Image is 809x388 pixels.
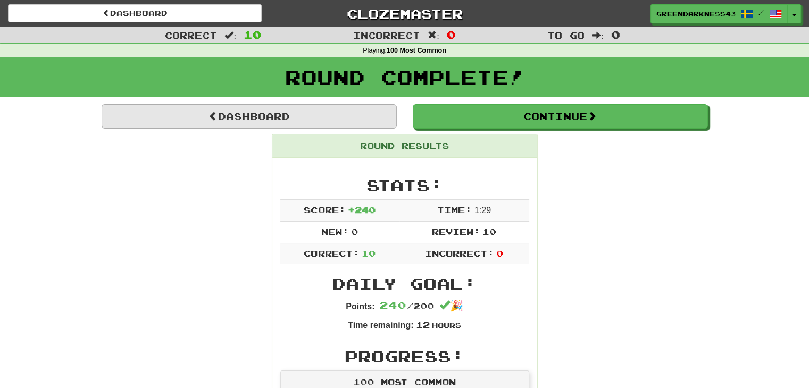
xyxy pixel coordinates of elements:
span: / [758,9,764,16]
h2: Progress: [280,348,529,365]
strong: Points: [346,302,374,311]
span: Incorrect: [425,248,494,258]
strong: Time remaining: [348,320,413,330]
span: Correct [165,30,217,40]
span: 1 : 29 [474,206,491,215]
span: 🎉 [439,300,463,311]
div: Round Results [272,134,537,158]
span: To go [547,30,585,40]
span: : [224,31,236,40]
span: 0 [351,226,358,237]
strong: 100 Most Common [387,47,446,54]
span: / 200 [379,301,434,311]
span: : [428,31,439,40]
span: 10 [362,248,376,258]
a: GreenDarkness436 / [650,4,788,23]
h1: Round Complete! [4,66,805,88]
span: New: [321,226,349,237]
span: 0 [496,248,503,258]
a: Clozemaster [278,4,531,23]
a: Dashboard [8,4,262,22]
span: Review: [432,226,480,237]
a: Dashboard [102,104,397,129]
span: 240 [379,299,406,311]
span: 12 [415,319,429,330]
span: Correct: [304,248,359,258]
span: Time: [437,205,472,215]
button: Continue [413,104,708,129]
span: 0 [447,28,456,41]
span: Incorrect [353,30,420,40]
span: Score: [304,205,345,215]
span: GreenDarkness436 [656,9,735,19]
small: Hours [432,320,461,330]
span: + 240 [348,205,376,215]
h2: Daily Goal: [280,275,529,292]
h2: Stats: [280,176,529,194]
span: 10 [244,28,262,41]
span: : [592,31,604,40]
span: 0 [611,28,620,41]
span: 10 [482,226,496,237]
